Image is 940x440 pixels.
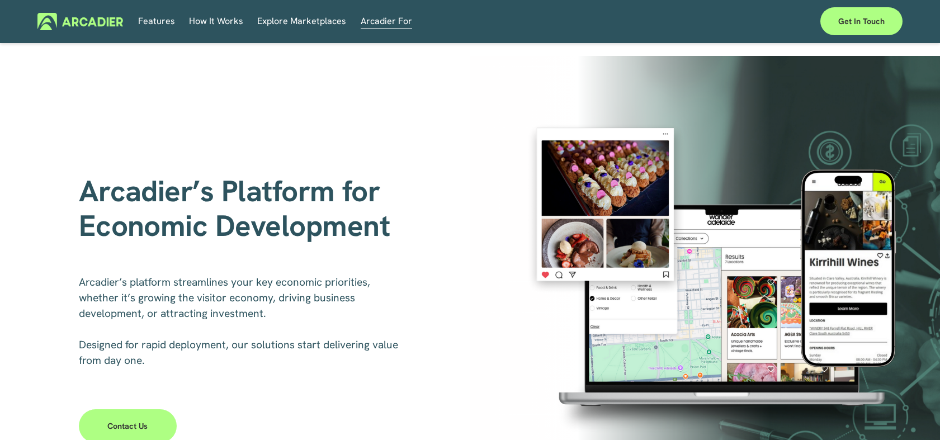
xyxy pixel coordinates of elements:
span: Designed for rapid deployment, our solutions start delivering value from day one. [79,338,401,367]
span: Arcadier For [361,13,412,29]
span: Arcadier’s Platform for Economic Development [79,172,390,245]
p: Arcadier’s platform streamlines your key economic priorities, whether it’s growing the visitor ec... [79,275,405,368]
a: folder dropdown [361,13,412,30]
a: Get in touch [820,7,903,35]
img: Arcadier [37,13,123,30]
span: How It Works [189,13,243,29]
a: Features [138,13,175,30]
a: folder dropdown [189,13,243,30]
a: Explore Marketplaces [257,13,346,30]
